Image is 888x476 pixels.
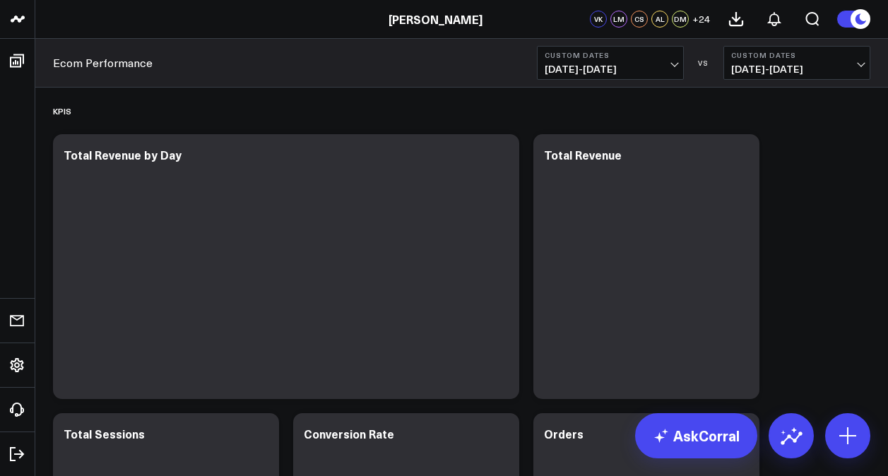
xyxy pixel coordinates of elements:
[544,426,584,441] div: Orders
[731,64,863,75] span: [DATE] - [DATE]
[304,426,394,441] div: Conversion Rate
[64,147,182,162] div: Total Revenue by Day
[691,59,716,67] div: VS
[672,11,689,28] div: DM
[651,11,668,28] div: AL
[635,413,757,458] a: AskCorral
[731,51,863,59] b: Custom Dates
[389,11,483,27] a: [PERSON_NAME]
[545,64,676,75] span: [DATE] - [DATE]
[53,95,71,127] div: KPIS
[692,14,710,24] span: + 24
[64,426,145,441] div: Total Sessions
[723,46,870,80] button: Custom Dates[DATE]-[DATE]
[590,11,607,28] div: VK
[53,55,153,71] a: Ecom Performance
[537,46,684,80] button: Custom Dates[DATE]-[DATE]
[692,11,710,28] button: +24
[545,51,676,59] b: Custom Dates
[610,11,627,28] div: LM
[544,147,622,162] div: Total Revenue
[631,11,648,28] div: CS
